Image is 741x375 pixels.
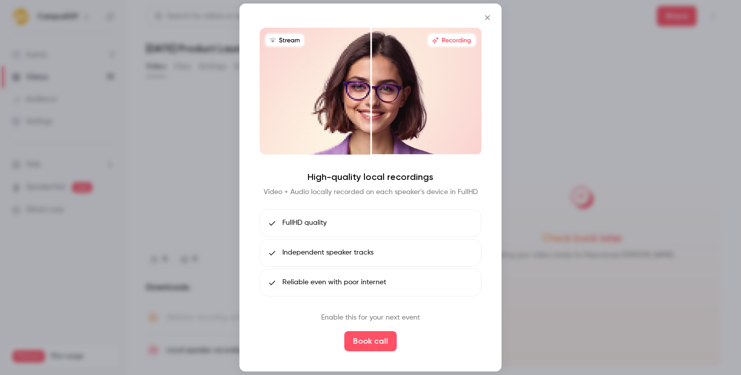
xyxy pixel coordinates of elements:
[282,218,327,228] span: FullHD quality
[344,331,397,351] button: Book call
[307,171,434,183] h4: High-quality local recordings
[321,312,420,323] p: Enable this for your next event
[282,247,374,258] span: Independent speaker tracks
[282,277,386,288] span: Reliable even with poor internet
[264,187,478,197] p: Video + Audio locally recorded on each speaker's device in FullHD
[477,8,498,28] button: Close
